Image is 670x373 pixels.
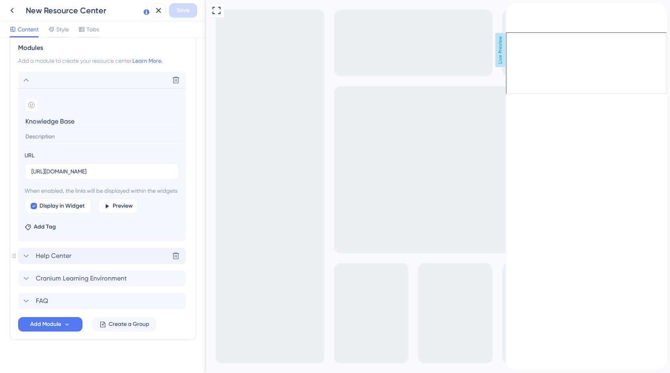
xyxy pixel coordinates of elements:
[5,2,41,12] span: Get Started
[18,25,39,34] span: Content
[34,222,56,232] span: Add Tag
[132,58,162,64] a: Learn More.
[18,248,188,264] div: Help Center
[113,201,133,211] span: Preview
[30,319,61,329] span: Add Module
[46,4,49,10] div: 3
[92,317,157,332] button: Create a Group
[289,33,299,67] span: Live Preview
[25,222,56,232] button: Add Tag
[36,274,127,283] span: Cranium Learning Environment
[39,201,85,211] span: Display in Widget
[177,6,190,15] span: Save
[18,43,188,53] div: Modules
[18,317,82,332] button: Add Module
[36,251,71,261] span: Help Center
[18,58,132,64] span: Add a module to create your resource center.
[25,186,179,196] span: When enabled, the links will be displayed within the widgets
[98,199,138,213] button: Preview
[31,167,172,176] input: your.website.com/path
[25,115,181,128] input: Header
[18,270,188,286] div: Cranium Learning Environment
[18,293,188,309] div: FAQ
[56,25,69,34] span: Style
[25,150,35,160] div: URL
[25,131,181,142] input: Description
[26,5,148,16] div: New Resource Center
[36,296,48,306] span: FAQ
[169,3,197,18] button: Save
[87,25,99,34] span: Tabs
[109,319,149,329] span: Create a Group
